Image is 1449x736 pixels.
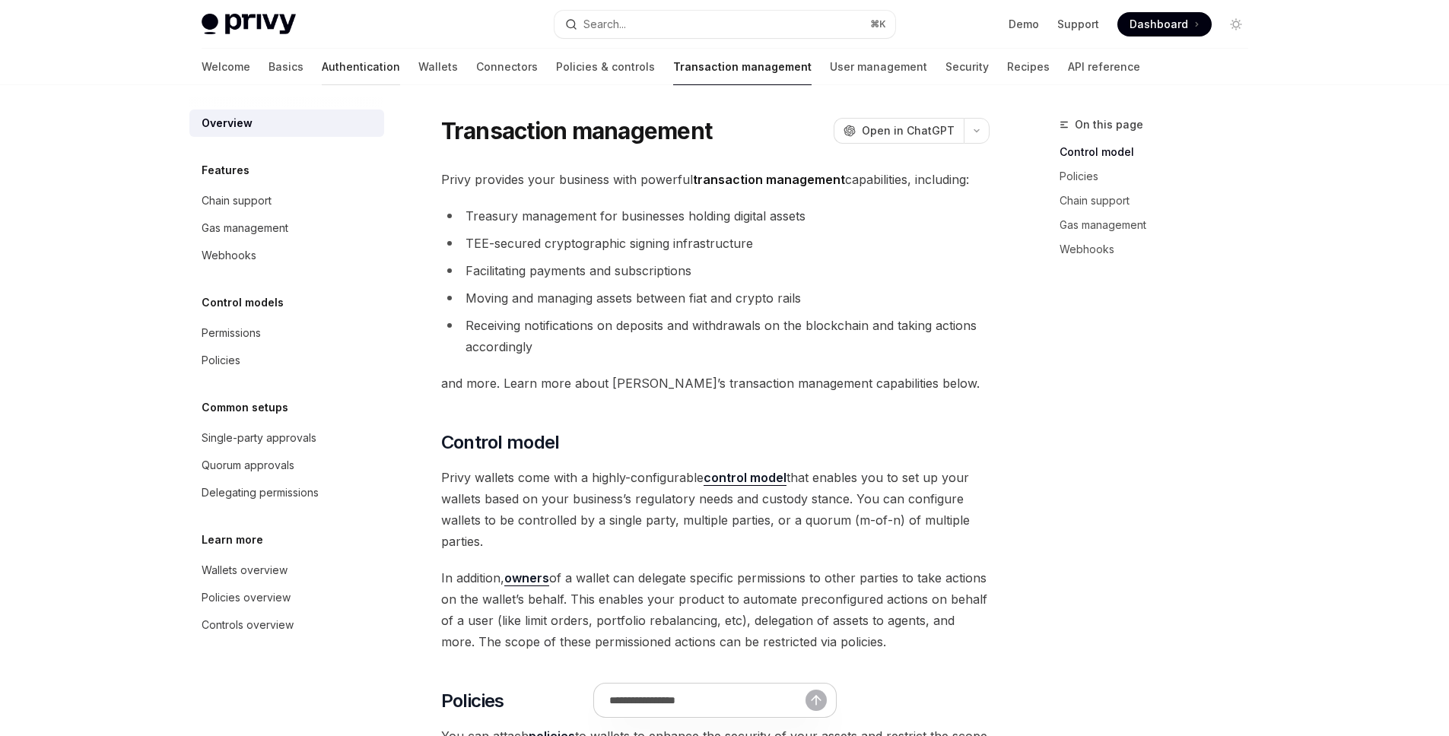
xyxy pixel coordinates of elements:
li: Treasury management for businesses holding digital assets [441,205,990,227]
div: Single-party approvals [202,429,316,447]
div: Wallets overview [202,561,288,579]
div: Webhooks [202,246,256,265]
a: Chain support [1060,189,1260,213]
a: Authentication [322,49,400,85]
a: Security [945,49,989,85]
a: Recipes [1007,49,1050,85]
a: Support [1057,17,1099,32]
div: Policies overview [202,588,291,607]
a: Policies & controls [556,49,655,85]
div: Controls overview [202,616,294,634]
button: Toggle dark mode [1224,12,1248,36]
a: Policies [1060,164,1260,189]
div: Policies [202,351,240,370]
strong: transaction management [693,172,845,187]
span: Privy provides your business with powerful capabilities, including: [441,169,990,190]
a: Overview [189,109,384,137]
strong: control model [704,470,786,485]
div: Permissions [202,324,261,342]
img: light logo [202,14,296,35]
span: Dashboard [1130,17,1188,32]
a: Control model [1060,140,1260,164]
a: Demo [1009,17,1039,32]
span: and more. Learn more about [PERSON_NAME]’s transaction management capabilities below. [441,373,990,394]
span: ⌘ K [870,18,886,30]
span: On this page [1075,116,1143,134]
button: Search...⌘K [554,11,895,38]
a: Basics [269,49,303,85]
span: Open in ChatGPT [862,123,955,138]
h5: Control models [202,293,284,312]
a: User management [830,49,927,85]
a: Delegating permissions [189,479,384,506]
a: Single-party approvals [189,424,384,452]
h1: Transaction management [441,117,713,144]
a: Webhooks [189,242,384,269]
li: Moving and managing assets between fiat and crypto rails [441,287,990,309]
a: control model [704,470,786,486]
a: Quorum approvals [189,452,384,479]
a: Policies [189,347,384,374]
a: Wallets overview [189,557,384,584]
h5: Features [202,161,249,179]
span: Privy wallets come with a highly-configurable that enables you to set up your wallets based on yo... [441,467,990,552]
div: Quorum approvals [202,456,294,474]
a: Chain support [189,187,384,214]
a: API reference [1068,49,1140,85]
li: Facilitating payments and subscriptions [441,260,990,281]
a: Webhooks [1060,237,1260,262]
a: Connectors [476,49,538,85]
a: Controls overview [189,611,384,639]
a: Permissions [189,319,384,347]
li: Receiving notifications on deposits and withdrawals on the blockchain and taking actions accordingly [441,315,990,357]
span: In addition, of a wallet can delegate specific permissions to other parties to take actions on th... [441,567,990,652]
h5: Common setups [202,398,288,417]
div: Delegating permissions [202,484,319,502]
a: Transaction management [673,49,812,85]
a: Gas management [189,214,384,242]
div: Chain support [202,192,272,210]
button: Send message [806,690,827,711]
a: Gas management [1060,213,1260,237]
a: Welcome [202,49,250,85]
a: Policies overview [189,584,384,611]
li: TEE-secured cryptographic signing infrastructure [441,233,990,254]
button: Open in ChatGPT [834,118,964,144]
h5: Learn more [202,531,263,549]
div: Overview [202,114,253,132]
div: Search... [583,15,626,33]
span: Control model [441,430,560,455]
a: Dashboard [1117,12,1212,36]
a: owners [504,570,549,586]
a: Wallets [418,49,458,85]
div: Gas management [202,219,288,237]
